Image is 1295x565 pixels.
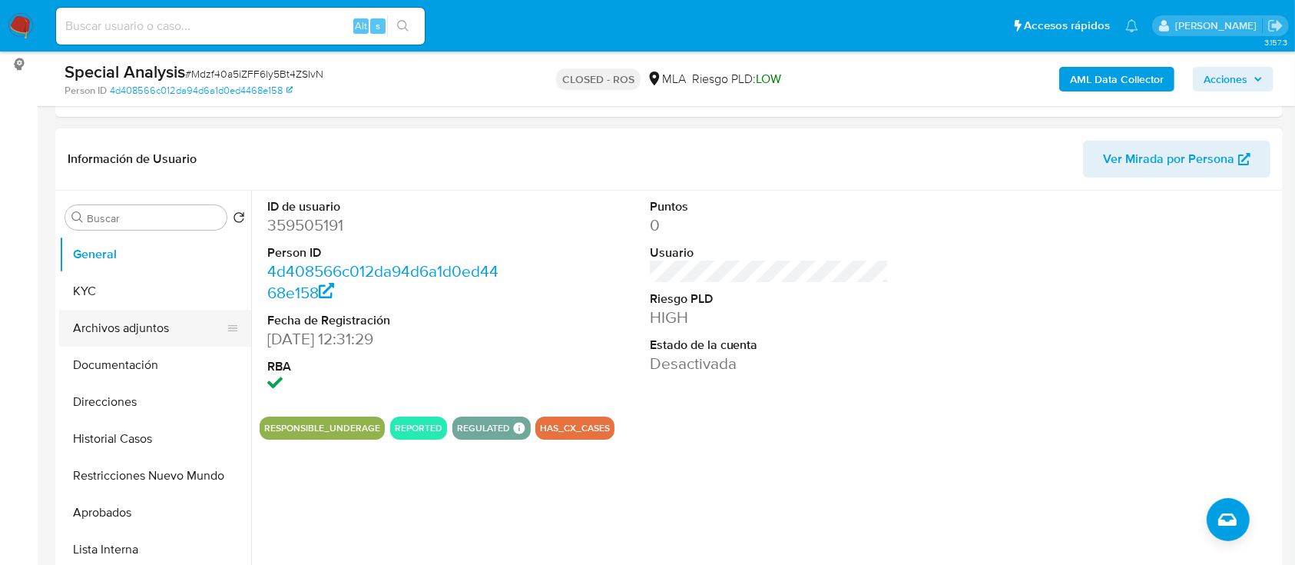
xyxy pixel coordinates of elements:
input: Buscar [87,211,220,225]
input: Buscar usuario o caso... [56,16,425,36]
a: Salir [1267,18,1283,34]
span: Ver Mirada por Persona [1103,141,1234,178]
span: Alt [355,18,367,33]
button: General [59,236,251,273]
button: KYC [59,273,251,310]
button: Historial Casos [59,420,251,457]
dt: Riesgo PLD [650,291,889,307]
b: Person ID [65,84,107,98]
b: Special Analysis [65,59,185,84]
button: Ver Mirada por Persona [1083,141,1270,178]
span: Acciones [1204,67,1247,91]
dt: Person ID [267,244,507,261]
dt: Fecha de Registración [267,312,507,329]
p: CLOSED - ROS [556,68,641,90]
button: Buscar [71,211,84,224]
span: # Mdzf40a5iZFF6ly5Bt4ZSIvN [185,66,323,81]
span: Accesos rápidos [1024,18,1110,34]
span: Riesgo PLD: [692,71,781,88]
dd: HIGH [650,307,889,328]
dd: Desactivada [650,353,889,374]
button: Aprobados [59,494,251,531]
p: marielabelen.cragno@mercadolibre.com [1175,18,1262,33]
button: Restricciones Nuevo Mundo [59,457,251,494]
button: AML Data Collector [1059,67,1174,91]
button: Direcciones [59,384,251,420]
button: search-icon [387,15,419,37]
dd: 359505191 [267,214,507,236]
button: Documentación [59,347,251,384]
dt: RBA [267,358,507,375]
button: Acciones [1193,67,1273,91]
dt: Usuario [650,244,889,261]
h1: Información de Usuario [68,151,197,167]
a: Notificaciones [1125,19,1138,32]
button: Volver al orden por defecto [233,211,245,228]
a: 4d408566c012da94d6a1d0ed4468e158 [110,84,293,98]
dt: Puntos [650,198,889,215]
button: Archivos adjuntos [59,310,239,347]
span: s [376,18,380,33]
span: 3.157.3 [1264,36,1287,48]
div: MLA [647,71,686,88]
dt: ID de usuario [267,198,507,215]
b: AML Data Collector [1070,67,1164,91]
dd: [DATE] 12:31:29 [267,328,507,350]
dd: 0 [650,214,889,236]
span: LOW [756,70,781,88]
a: 4d408566c012da94d6a1d0ed4468e158 [267,260,498,304]
dt: Estado de la cuenta [650,337,889,354]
